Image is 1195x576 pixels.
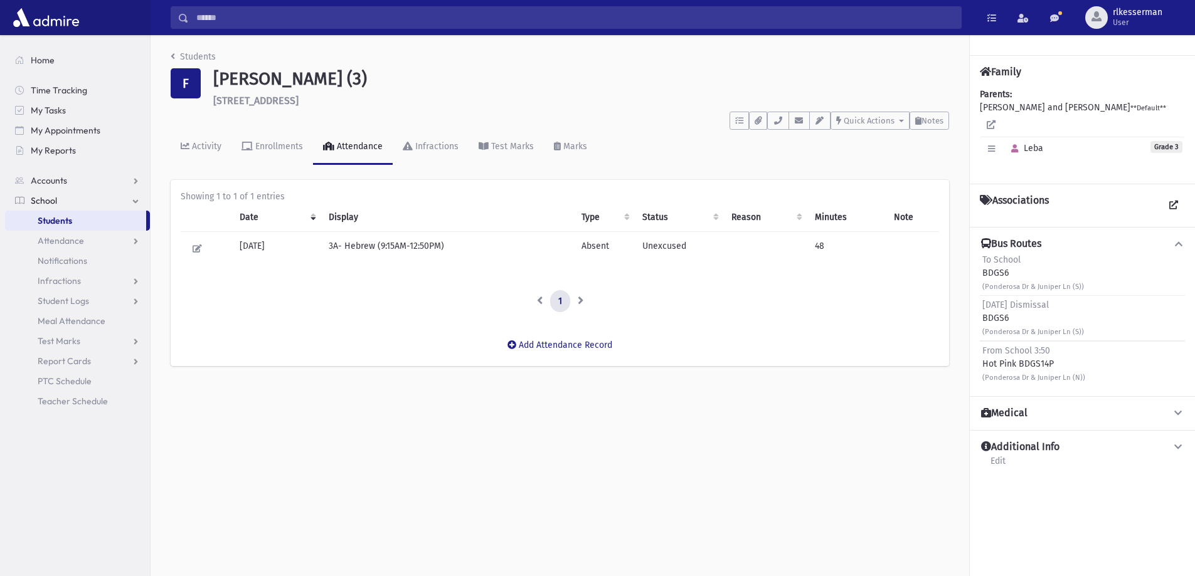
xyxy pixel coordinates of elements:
[321,231,574,265] td: 3A- Hebrew (9:15AM-12:50PM)
[499,333,620,356] button: Add Attendance Record
[171,51,216,62] a: Students
[5,251,150,271] a: Notifications
[544,130,597,165] a: Marks
[5,291,150,311] a: Student Logs
[313,130,393,165] a: Attendance
[489,141,534,152] div: Test Marks
[980,88,1185,174] div: [PERSON_NAME] and [PERSON_NAME]
[980,441,1185,454] button: Additional Info
[5,140,150,160] a: My Reports
[5,120,150,140] a: My Appointments
[550,290,570,313] a: 1
[990,454,1006,476] a: Edit
[1113,8,1162,18] span: rlkesserman
[831,112,910,130] button: Quick Actions
[189,6,961,29] input: Search
[38,395,108,407] span: Teacher Schedule
[886,203,939,232] th: Note
[574,203,635,232] th: Type: activate to sort column ascending
[982,253,1084,293] div: BDGS6
[213,68,949,90] h1: [PERSON_NAME] (3)
[910,112,949,130] button: Notes
[31,85,87,96] span: Time Tracking
[38,255,87,266] span: Notifications
[980,407,1185,420] button: Medical
[980,66,1021,78] h4: Family
[5,50,150,70] a: Home
[982,254,1021,265] span: To School
[171,130,231,165] a: Activity
[982,300,1049,310] span: [DATE] Dismissal
[5,311,150,331] a: Meal Attendance
[982,345,1050,356] span: From School 3:50
[413,141,459,152] div: Infractions
[981,441,1060,454] h4: Additional Info
[31,195,57,206] span: School
[1113,18,1162,28] span: User
[5,170,150,191] a: Accounts
[561,141,587,152] div: Marks
[38,275,81,286] span: Infractions
[980,238,1185,251] button: Bus Routes
[982,298,1084,338] div: BDGS6
[5,191,150,211] a: School
[38,315,105,327] span: Meal Attendance
[5,271,150,291] a: Infractions
[232,231,322,265] td: [DATE]
[5,351,150,371] a: Report Cards
[1150,141,1182,153] span: Grade 3
[469,130,544,165] a: Test Marks
[393,130,469,165] a: Infractions
[981,407,1028,420] h4: Medical
[5,331,150,351] a: Test Marks
[181,190,939,203] div: Showing 1 to 1 of 1 entries
[5,231,150,251] a: Attendance
[10,5,82,30] img: AdmirePro
[232,203,322,232] th: Date: activate to sort column ascending
[921,116,943,125] span: Notes
[171,68,201,98] div: F
[982,328,1084,336] small: (Ponderosa Dr & Juniper Ln (S))
[5,211,146,231] a: Students
[5,80,150,100] a: Time Tracking
[635,231,725,265] td: Unexcused
[574,231,635,265] td: Absent
[982,344,1085,384] div: Hot Pink BDGS14P
[31,55,55,66] span: Home
[253,141,303,152] div: Enrollments
[635,203,725,232] th: Status: activate to sort column ascending
[982,283,1084,291] small: (Ponderosa Dr & Juniper Ln (S))
[38,335,80,347] span: Test Marks
[38,355,91,367] span: Report Cards
[38,295,89,306] span: Student Logs
[171,50,216,68] nav: breadcrumb
[321,203,574,232] th: Display
[31,125,100,136] span: My Appointments
[231,130,313,165] a: Enrollments
[31,175,67,186] span: Accounts
[982,374,1085,382] small: (Ponderosa Dr & Juniper Ln (N))
[5,391,150,411] a: Teacher Schedule
[844,116,895,125] span: Quick Actions
[31,145,76,156] span: My Reports
[807,231,886,265] td: 48
[1162,194,1185,217] a: View all Associations
[38,215,72,226] span: Students
[38,375,92,387] span: PTC Schedule
[334,141,383,152] div: Attendance
[5,100,150,120] a: My Tasks
[981,238,1041,251] h4: Bus Routes
[980,89,1012,100] b: Parents:
[1006,143,1043,154] span: Leba
[5,371,150,391] a: PTC Schedule
[38,235,84,246] span: Attendance
[213,95,949,107] h6: [STREET_ADDRESS]
[189,141,221,152] div: Activity
[980,194,1049,217] h4: Associations
[724,203,807,232] th: Reason: activate to sort column ascending
[188,239,206,258] button: Edit
[807,203,886,232] th: Minutes
[31,105,66,116] span: My Tasks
